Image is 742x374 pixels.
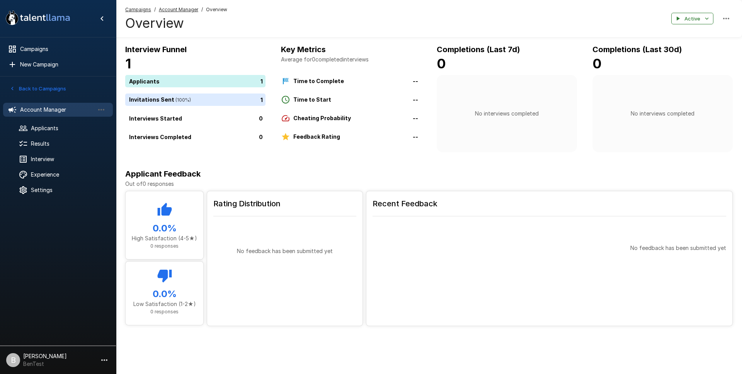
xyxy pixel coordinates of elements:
p: Out of 0 responses [125,180,733,188]
p: Average for 0 completed interviews [281,56,421,63]
h5: 0.0 % [132,288,197,300]
p: No feedback has been submitted yet [213,223,356,255]
b: -- [413,78,418,84]
span: 0 responses [150,243,179,249]
p: No feedback has been submitted yet [630,223,726,298]
b: Feedback Rating [293,133,340,140]
h6: Rating Distribution [213,197,356,210]
b: 1 [125,56,131,71]
p: No interviews completed [475,110,539,117]
b: Completions (Last 30d) [592,45,682,54]
b: -- [413,133,418,140]
p: High Satisfaction (4-5★) [132,235,197,242]
p: Low Satisfaction (1-2★) [132,300,197,308]
h6: Recent Feedback [373,197,437,210]
b: 0 [592,56,602,71]
button: Active [671,13,713,25]
b: Applicant Feedback [125,169,201,178]
b: Time to Start [293,96,331,103]
p: 1 [260,95,263,104]
b: -- [413,96,418,103]
b: Cheating Probability [293,115,351,121]
p: 0 [259,114,263,122]
p: No interviews completed [631,110,694,117]
b: Time to Complete [293,78,344,84]
b: Key Metrics [281,45,326,54]
u: Campaigns [125,7,151,12]
h5: 0.0 % [132,222,197,235]
b: -- [413,115,418,121]
span: / [201,6,203,14]
b: 0 [437,56,446,71]
h4: Overview [125,15,227,31]
p: 0 [259,133,263,141]
u: Account Manager [159,7,198,12]
p: 1 [260,77,263,85]
span: Overview [206,6,227,14]
b: Interview Funnel [125,45,187,54]
span: / [154,6,156,14]
b: Completions (Last 7d) [437,45,520,54]
span: 0 responses [150,309,179,314]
